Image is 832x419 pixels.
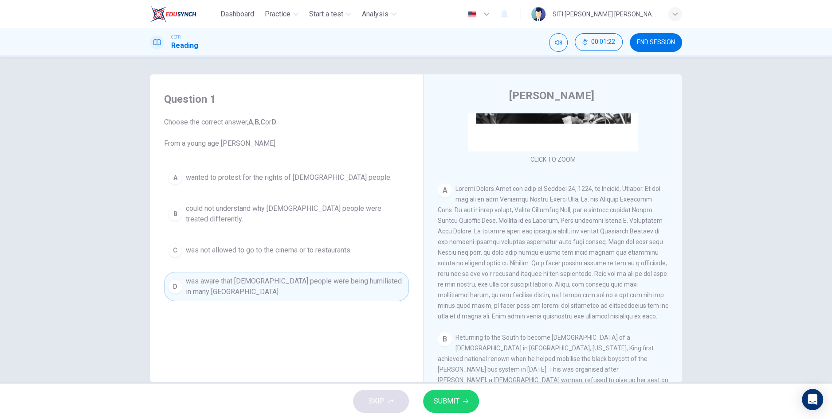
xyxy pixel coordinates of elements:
a: EduSynch logo [150,5,217,23]
div: A [168,171,182,185]
h1: Reading [171,40,198,51]
button: Dwas aware that [DEMOGRAPHIC_DATA] people were being humiliated in many [GEOGRAPHIC_DATA]. [164,272,409,301]
span: Practice [265,9,290,19]
button: SUBMIT [423,390,479,413]
span: Dashboard [220,9,254,19]
img: Profile picture [531,7,546,21]
span: Loremi Dolors Amet con adip el Seddoei 24, 1224, te Incidid, Utlabor. Et dol mag ali en adm Venia... [438,185,668,320]
span: Choose the correct answer, , , or . From a young age [PERSON_NAME] [164,117,409,149]
span: was aware that [DEMOGRAPHIC_DATA] people were being humiliated in many [GEOGRAPHIC_DATA]. [186,276,405,297]
button: Practice [261,6,302,22]
span: CEFR [171,34,181,40]
button: Cwas not allowed to go to the cinema or to restaurants. [164,239,409,261]
div: C [168,243,182,257]
div: D [168,279,182,294]
div: Open Intercom Messenger [802,389,823,410]
div: SITI [PERSON_NAME] [PERSON_NAME] [553,9,657,19]
div: Hide [575,33,623,52]
span: SUBMIT [434,395,459,407]
div: B [438,332,452,346]
span: END SESSION [637,39,675,46]
span: could not understand why [DEMOGRAPHIC_DATA] people were treated differently. [186,203,405,225]
button: Dashboard [217,6,258,22]
b: A [248,118,253,126]
b: B [255,118,259,126]
span: wanted to protest for the rights of [DEMOGRAPHIC_DATA] people. [186,172,392,183]
button: 00:01:22 [575,33,623,51]
img: EduSynch logo [150,5,196,23]
h4: [PERSON_NAME] [509,89,594,103]
span: was not allowed to go to the cinema or to restaurants. [186,245,352,256]
button: Start a test [306,6,355,22]
div: Mute [549,33,568,52]
h4: Question 1 [164,92,409,106]
div: A [438,183,452,198]
button: Bcould not understand why [DEMOGRAPHIC_DATA] people were treated differently. [164,199,409,229]
div: B [168,207,182,221]
button: Awanted to protest for the rights of [DEMOGRAPHIC_DATA] people. [164,167,409,189]
b: D [271,118,276,126]
span: Analysis [362,9,389,19]
span: 00:01:22 [591,39,615,46]
button: Analysis [358,6,400,22]
span: Start a test [309,9,343,19]
b: C [260,118,265,126]
button: END SESSION [630,33,682,52]
img: en [467,11,478,18]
